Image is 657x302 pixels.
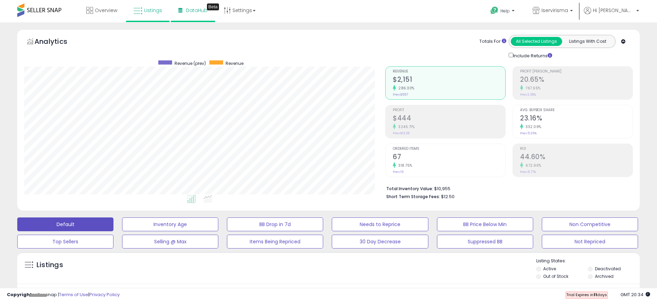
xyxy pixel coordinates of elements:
[393,153,505,162] h2: 67
[520,153,633,162] h2: 44.60%
[393,108,505,112] span: Profit
[504,51,560,59] div: Include Returns
[595,273,614,279] label: Archived
[511,37,562,46] button: All Selected Listings
[226,60,243,66] span: Revenue
[584,7,639,22] a: Hi [PERSON_NAME]
[386,184,628,192] li: $10,955
[122,235,218,249] button: Selling @ Max
[227,235,323,249] button: Items Being Repriced
[227,217,323,231] button: BB Drop in 7d
[393,131,409,135] small: Prev: $13.28
[523,124,541,129] small: 332.09%
[95,7,117,14] span: Overview
[393,147,505,151] span: Ordered Items
[541,7,568,14] span: Iservirisma
[396,124,415,129] small: 3245.71%
[441,193,455,200] span: $12.50
[386,186,433,192] b: Total Inventory Value:
[593,7,634,14] span: Hi [PERSON_NAME]
[520,170,536,174] small: Prev: 5.77%
[520,114,633,124] h2: 23.16%
[207,3,219,10] div: Tooltip anchor
[520,92,536,97] small: Prev: 2.38%
[393,114,505,124] h2: $444
[7,291,32,298] strong: Copyright
[594,292,597,298] b: 11
[332,235,428,249] button: 30 Day Decrease
[566,292,607,298] span: Trial Expires in days
[543,273,568,279] label: Out of Stock
[144,7,162,14] span: Listings
[437,217,533,231] button: BB Price Below Min
[122,217,218,231] button: Inventory Age
[396,163,412,168] small: 318.75%
[332,217,428,231] button: Needs to Reprice
[396,86,415,91] small: 286.30%
[536,258,640,264] p: Listing States:
[485,1,521,22] a: Help
[620,291,650,298] span: 2025-10-9 20:34 GMT
[34,37,81,48] h5: Analytics
[175,60,206,66] span: Revenue (prev)
[542,217,638,231] button: Non Competitive
[37,260,63,270] h5: Listings
[386,194,440,199] b: Short Term Storage Fees:
[543,266,556,272] label: Active
[479,38,506,45] div: Totals For
[490,6,499,15] i: Get Help
[393,70,505,74] span: Revenue
[523,86,541,91] small: 767.65%
[595,266,621,272] label: Deactivated
[17,217,113,231] button: Default
[17,235,113,249] button: Top Sellers
[393,76,505,85] h2: $2,151
[520,70,633,74] span: Profit [PERSON_NAME]
[542,235,638,249] button: Not Repriced
[520,108,633,112] span: Avg. Buybox Share
[562,37,613,46] button: Listings With Cost
[7,292,120,298] div: seller snap | |
[520,147,633,151] span: ROI
[393,92,408,97] small: Prev: $557
[523,163,541,168] small: 672.96%
[393,170,404,174] small: Prev: 16
[437,235,533,249] button: Suppressed BB
[520,76,633,85] h2: 20.65%
[500,8,510,14] span: Help
[520,131,537,135] small: Prev: 5.36%
[186,7,208,14] span: DataHub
